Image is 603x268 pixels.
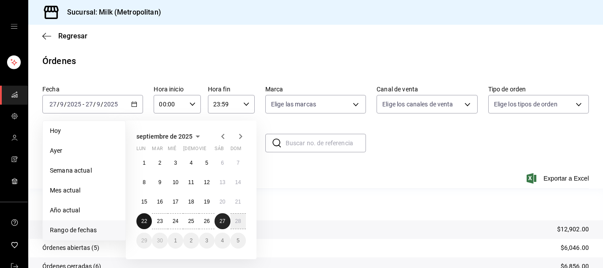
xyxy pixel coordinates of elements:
input: -- [60,101,64,108]
abbr: lunes [136,146,146,155]
abbr: 16 de septiembre de 2025 [157,199,162,205]
span: septiembre de 2025 [136,133,192,140]
abbr: 25 de septiembre de 2025 [188,218,194,224]
button: 30 de septiembre de 2025 [152,233,167,249]
button: Exportar a Excel [528,173,589,184]
button: Regresar [42,32,87,40]
span: Elige las marcas [271,100,316,109]
p: Resumen [42,199,589,210]
button: 10 de septiembre de 2025 [168,174,183,190]
p: $6,046.00 [561,243,589,253]
button: 9 de septiembre de 2025 [152,174,167,190]
span: - [83,101,84,108]
abbr: jueves [183,146,235,155]
button: 25 de septiembre de 2025 [183,213,199,229]
abbr: 11 de septiembre de 2025 [188,179,194,185]
abbr: 3 de septiembre de 2025 [174,160,177,166]
input: ---- [103,101,118,108]
button: 20 de septiembre de 2025 [215,194,230,210]
label: Tipo de orden [488,86,589,92]
abbr: 9 de septiembre de 2025 [158,179,162,185]
button: 2 de septiembre de 2025 [152,155,167,171]
button: 5 de octubre de 2025 [230,233,246,249]
abbr: 17 de septiembre de 2025 [173,199,178,205]
button: 8 de septiembre de 2025 [136,174,152,190]
button: 17 de septiembre de 2025 [168,194,183,210]
abbr: 1 de septiembre de 2025 [143,160,146,166]
input: Buscar no. de referencia [286,134,366,152]
abbr: 24 de septiembre de 2025 [173,218,178,224]
abbr: 27 de septiembre de 2025 [219,218,225,224]
button: 28 de septiembre de 2025 [230,213,246,229]
label: Hora inicio [154,86,200,92]
p: Órdenes abiertas (5) [42,243,100,253]
span: Elige los canales de venta [382,100,453,109]
input: -- [85,101,93,108]
abbr: 21 de septiembre de 2025 [235,199,241,205]
abbr: 22 de septiembre de 2025 [141,218,147,224]
label: Canal de venta [377,86,477,92]
abbr: 29 de septiembre de 2025 [141,238,147,244]
button: 6 de septiembre de 2025 [215,155,230,171]
button: 16 de septiembre de 2025 [152,194,167,210]
button: 26 de septiembre de 2025 [199,213,215,229]
span: Ayer [50,146,118,155]
abbr: 19 de septiembre de 2025 [204,199,210,205]
span: Rango de fechas [50,226,118,235]
abbr: miércoles [168,146,176,155]
button: 27 de septiembre de 2025 [215,213,230,229]
abbr: domingo [230,146,241,155]
button: 23 de septiembre de 2025 [152,213,167,229]
abbr: 3 de octubre de 2025 [205,238,208,244]
label: Marca [265,86,366,92]
abbr: 5 de septiembre de 2025 [205,160,208,166]
button: 15 de septiembre de 2025 [136,194,152,210]
button: 3 de septiembre de 2025 [168,155,183,171]
abbr: 8 de septiembre de 2025 [143,179,146,185]
abbr: 13 de septiembre de 2025 [219,179,225,185]
button: 14 de septiembre de 2025 [230,174,246,190]
button: 22 de septiembre de 2025 [136,213,152,229]
button: 18 de septiembre de 2025 [183,194,199,210]
button: 12 de septiembre de 2025 [199,174,215,190]
button: 5 de septiembre de 2025 [199,155,215,171]
span: / [64,101,67,108]
button: septiembre de 2025 [136,131,203,142]
abbr: 12 de septiembre de 2025 [204,179,210,185]
input: -- [49,101,57,108]
button: 4 de octubre de 2025 [215,233,230,249]
abbr: sábado [215,146,224,155]
label: Hora fin [208,86,255,92]
span: Hoy [50,126,118,136]
abbr: 26 de septiembre de 2025 [204,218,210,224]
button: 1 de octubre de 2025 [168,233,183,249]
label: Fecha [42,86,143,92]
span: / [93,101,96,108]
button: 3 de octubre de 2025 [199,233,215,249]
button: 29 de septiembre de 2025 [136,233,152,249]
abbr: 5 de octubre de 2025 [237,238,240,244]
span: / [57,101,60,108]
div: Órdenes [42,54,76,68]
button: 13 de septiembre de 2025 [215,174,230,190]
span: Mes actual [50,186,118,195]
button: 4 de septiembre de 2025 [183,155,199,171]
button: 7 de septiembre de 2025 [230,155,246,171]
input: ---- [67,101,82,108]
span: / [101,101,103,108]
span: Semana actual [50,166,118,175]
abbr: viernes [199,146,206,155]
abbr: 23 de septiembre de 2025 [157,218,162,224]
input: -- [96,101,101,108]
abbr: 30 de septiembre de 2025 [157,238,162,244]
p: $12,902.00 [557,225,589,234]
abbr: 2 de septiembre de 2025 [158,160,162,166]
abbr: 28 de septiembre de 2025 [235,218,241,224]
abbr: 20 de septiembre de 2025 [219,199,225,205]
span: Elige los tipos de orden [494,100,558,109]
abbr: 15 de septiembre de 2025 [141,199,147,205]
abbr: 6 de septiembre de 2025 [221,160,224,166]
button: 2 de octubre de 2025 [183,233,199,249]
button: 19 de septiembre de 2025 [199,194,215,210]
